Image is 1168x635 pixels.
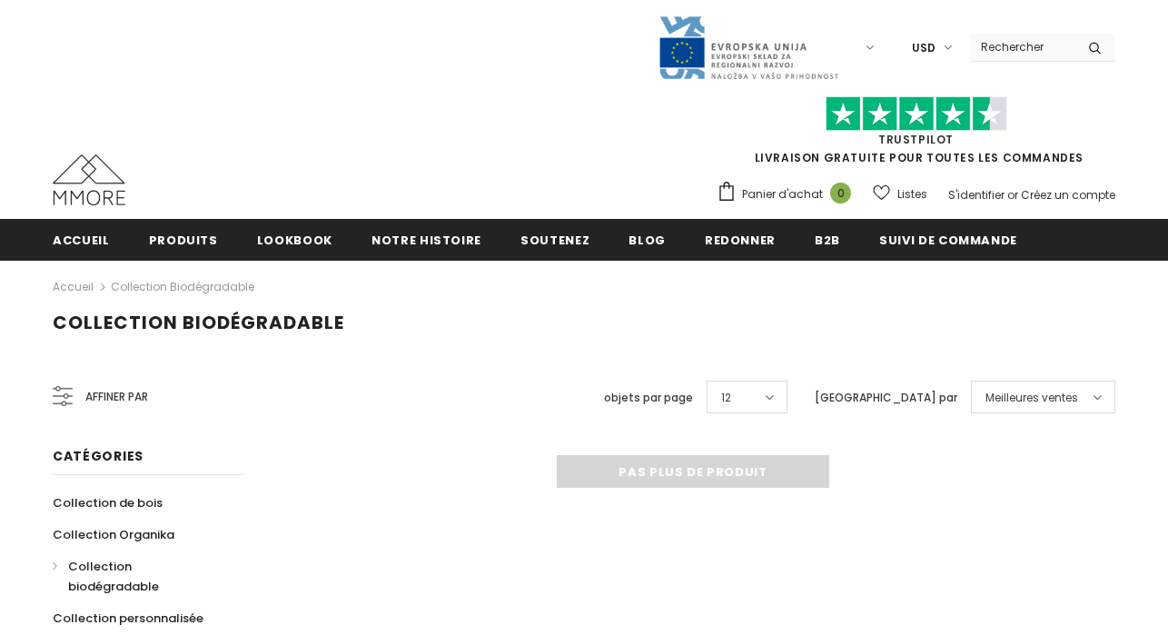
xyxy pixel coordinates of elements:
[53,219,110,260] a: Accueil
[742,185,823,203] span: Panier d'achat
[53,610,203,627] span: Collection personnalisée
[53,154,125,205] img: Cas MMORE
[815,232,840,249] span: B2B
[53,232,110,249] span: Accueil
[912,39,935,57] span: USD
[53,526,174,543] span: Collection Organika
[873,178,927,210] a: Listes
[371,232,481,249] span: Notre histoire
[257,232,332,249] span: Lookbook
[604,389,693,407] label: objets par page
[149,219,218,260] a: Produits
[53,519,174,551] a: Collection Organika
[717,181,860,208] a: Panier d'achat 0
[371,219,481,260] a: Notre histoire
[705,219,776,260] a: Redonner
[68,558,159,595] span: Collection biodégradable
[985,389,1078,407] span: Meilleures ventes
[826,96,1007,132] img: Faites confiance aux étoiles pilotes
[1007,187,1018,203] span: or
[53,487,163,519] a: Collection de bois
[53,494,163,511] span: Collection de bois
[717,104,1115,165] span: LIVRAISON GRATUITE POUR TOUTES LES COMMANDES
[629,232,666,249] span: Blog
[658,39,839,55] a: Javni Razpis
[111,279,254,294] a: Collection biodégradable
[53,447,144,465] span: Catégories
[815,389,957,407] label: [GEOGRAPHIC_DATA] par
[257,219,332,260] a: Lookbook
[721,389,731,407] span: 12
[53,602,203,634] a: Collection personnalisée
[970,34,1074,60] input: Search Site
[53,276,94,298] a: Accueil
[520,232,589,249] span: soutenez
[878,132,954,147] a: TrustPilot
[1021,187,1115,203] a: Créez un compte
[85,387,148,407] span: Affiner par
[149,232,218,249] span: Produits
[520,219,589,260] a: soutenez
[879,219,1017,260] a: Suivi de commande
[830,183,851,203] span: 0
[53,551,223,602] a: Collection biodégradable
[53,310,344,335] span: Collection biodégradable
[897,185,927,203] span: Listes
[879,232,1017,249] span: Suivi de commande
[629,219,666,260] a: Blog
[948,187,1005,203] a: S'identifier
[658,15,839,81] img: Javni Razpis
[705,232,776,249] span: Redonner
[815,219,840,260] a: B2B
